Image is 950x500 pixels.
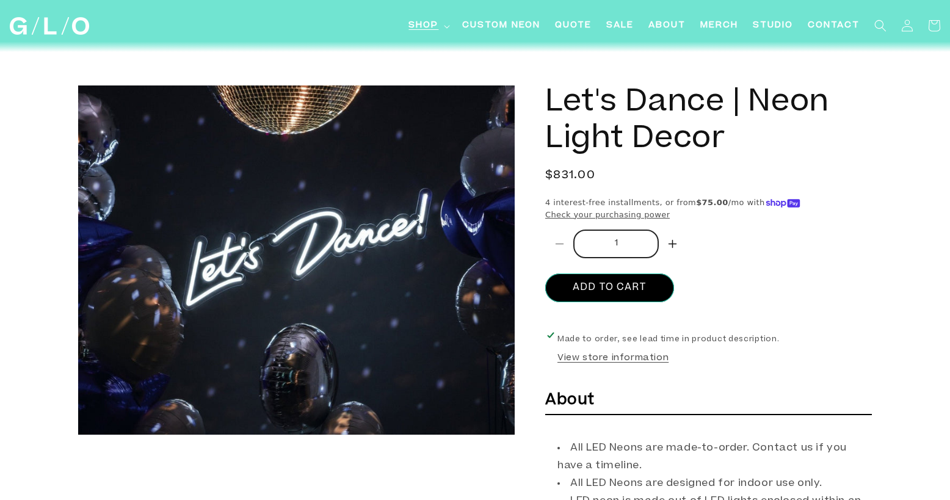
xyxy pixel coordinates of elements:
[545,393,595,408] b: About
[730,329,950,500] iframe: Chat Widget
[800,12,867,40] a: Contact
[545,168,595,184] span: $831.00
[557,352,669,366] button: View store information
[545,274,674,302] button: Add to cart
[641,12,693,40] a: About
[808,20,860,32] span: Contact
[555,20,592,32] span: Quote
[455,12,548,40] a: Custom Neon
[408,20,438,32] span: Shop
[753,20,793,32] span: Studio
[10,17,89,35] img: GLO Studio
[462,20,540,32] span: Custom Neon
[557,443,847,471] span: All LED Neons are made-to-order. Contact us if you have a timeline.
[745,12,800,40] a: Studio
[548,12,599,40] a: Quote
[648,20,686,32] span: About
[545,85,872,159] h1: Let's Dance | Neon Light Decor
[599,12,641,40] a: SALE
[401,12,455,40] summary: Shop
[570,479,822,488] span: All LED Neons are designed for indoor use only.
[693,12,745,40] a: Merch
[557,333,779,346] p: Made to order, see lead time in product description.
[867,12,894,39] summary: Search
[606,20,634,32] span: SALE
[5,13,93,40] a: GLO Studio
[78,85,515,435] media-gallery: Gallery Viewer
[700,20,738,32] span: Merch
